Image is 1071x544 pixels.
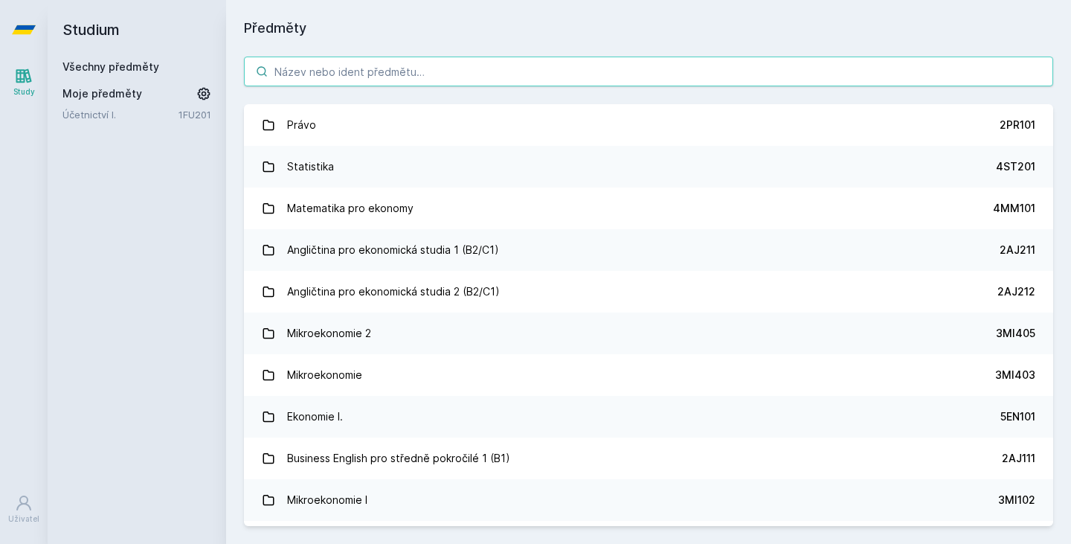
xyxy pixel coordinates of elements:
[244,104,1053,146] a: Právo 2PR101
[8,513,39,525] div: Uživatel
[62,60,159,73] a: Všechny předměty
[244,271,1053,313] a: Angličtina pro ekonomická studia 2 (B2/C1) 2AJ212
[287,193,414,223] div: Matematika pro ekonomy
[3,60,45,105] a: Study
[287,402,343,432] div: Ekonomie I.
[244,396,1053,438] a: Ekonomie I. 5EN101
[996,159,1035,174] div: 4ST201
[995,368,1035,383] div: 3MI403
[244,229,1053,271] a: Angličtina pro ekonomická studia 1 (B2/C1) 2AJ211
[244,57,1053,86] input: Název nebo ident předmětu…
[996,326,1035,341] div: 3MI405
[13,86,35,97] div: Study
[178,109,211,121] a: 1FU201
[287,235,499,265] div: Angličtina pro ekonomická studia 1 (B2/C1)
[287,485,367,515] div: Mikroekonomie I
[244,18,1053,39] h1: Předměty
[993,201,1035,216] div: 4MM101
[287,152,334,182] div: Statistika
[244,146,1053,188] a: Statistika 4ST201
[62,107,178,122] a: Účetnictví I.
[287,444,510,473] div: Business English pro středně pokročilé 1 (B1)
[1000,243,1035,257] div: 2AJ211
[287,277,500,307] div: Angličtina pro ekonomická studia 2 (B2/C1)
[62,86,142,101] span: Moje předměty
[244,354,1053,396] a: Mikroekonomie 3MI403
[997,284,1035,299] div: 2AJ212
[244,188,1053,229] a: Matematika pro ekonomy 4MM101
[1002,451,1035,466] div: 2AJ111
[1000,118,1035,132] div: 2PR101
[998,493,1035,508] div: 3MI102
[244,479,1053,521] a: Mikroekonomie I 3MI102
[244,313,1053,354] a: Mikroekonomie 2 3MI405
[287,110,316,140] div: Právo
[3,487,45,532] a: Uživatel
[1000,409,1035,424] div: 5EN101
[287,360,362,390] div: Mikroekonomie
[287,319,371,348] div: Mikroekonomie 2
[244,438,1053,479] a: Business English pro středně pokročilé 1 (B1) 2AJ111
